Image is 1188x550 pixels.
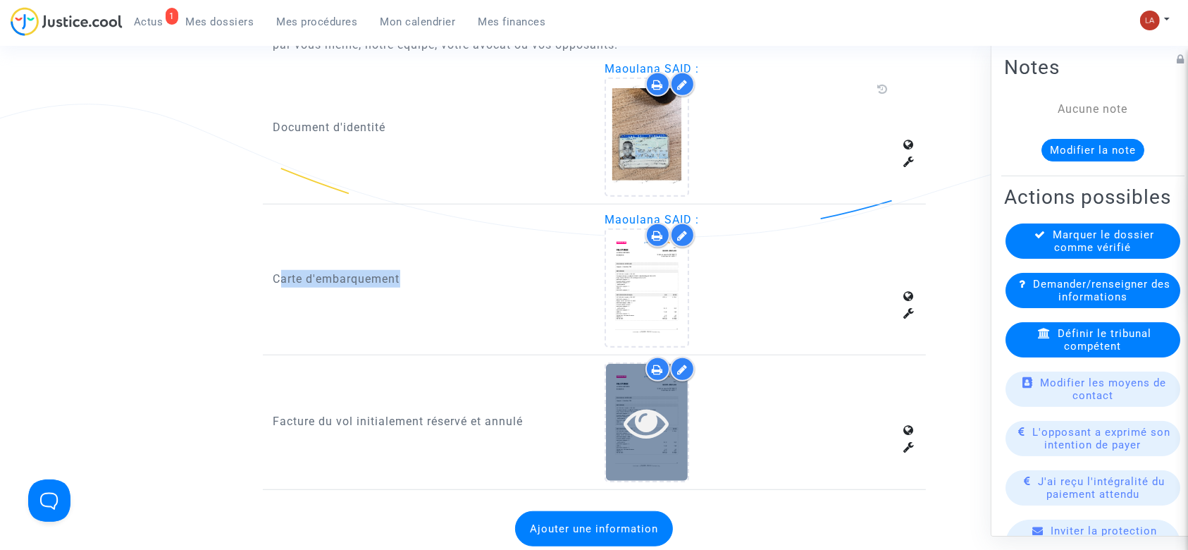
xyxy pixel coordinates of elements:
[123,11,175,32] a: 1Actus
[605,213,699,226] span: Maoulana SAID :
[28,479,70,522] iframe: Help Scout Beacon - Open
[1033,426,1171,451] span: L'opposant a exprimé son intention de payer
[1025,101,1161,118] div: Aucune note
[515,511,673,546] button: Ajouter une information
[605,62,699,75] span: Maoulana SAID :
[1041,377,1167,402] span: Modifier les moyens de contact
[1058,327,1151,353] span: Définir le tribunal compétent
[1004,55,1182,80] h2: Notes
[1140,11,1160,30] img: 3f9b7d9779f7b0ffc2b90d026f0682a9
[1053,228,1155,254] span: Marquer le dossier comme vérifié
[369,11,467,32] a: Mon calendrier
[186,16,254,28] span: Mes dossiers
[266,11,369,32] a: Mes procédures
[478,16,546,28] span: Mes finances
[1033,278,1170,303] span: Demander/renseigner des informations
[277,16,358,28] span: Mes procédures
[380,16,456,28] span: Mon calendrier
[1041,139,1144,161] button: Modifier la note
[1004,185,1182,209] h2: Actions possibles
[273,20,894,51] span: Vous trouverez ici l’ensemble des documents relatifs à votre dossier. Ces documents peuvent avoir...
[175,11,266,32] a: Mes dossiers
[1039,475,1165,501] span: J'ai reçu l'intégralité du paiement attendu
[166,8,178,25] div: 1
[134,16,163,28] span: Actus
[11,7,123,36] img: jc-logo.svg
[273,270,584,288] p: Carte d'embarquement
[273,412,584,430] p: Facture du vol initialement réservé et annulé
[467,11,557,32] a: Mes finances
[273,118,584,136] p: Document d'identité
